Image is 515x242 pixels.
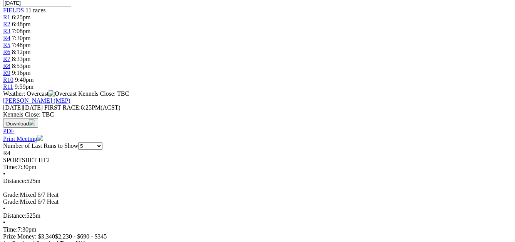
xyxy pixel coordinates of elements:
[3,90,78,97] span: Weather: Overcast
[12,56,31,62] span: 8:33pm
[3,104,43,111] span: [DATE]
[3,226,512,233] div: 7:30pm
[37,135,43,141] img: printer.svg
[3,212,26,219] span: Distance:
[3,178,26,184] span: Distance:
[3,28,10,34] a: R3
[3,150,10,156] span: R4
[3,97,70,104] a: [PERSON_NAME] (MEP)
[49,90,77,97] img: Overcast
[15,76,34,83] span: 9:40pm
[3,198,512,205] div: Mixed 6/7 Heat
[3,164,512,171] div: 7:30pm
[3,69,10,76] a: R9
[3,164,18,170] span: Time:
[3,198,20,205] span: Grade:
[3,128,14,134] a: PDF
[3,14,10,20] a: R1
[3,49,10,55] a: R6
[12,14,31,20] span: 6:25pm
[3,21,10,27] a: R2
[3,205,5,212] span: •
[3,42,10,48] a: R5
[44,104,121,111] span: 6:25PM(ACST)
[3,118,38,128] button: Download
[12,35,31,41] span: 7:30pm
[3,157,512,164] div: SPORTSBET HT2
[12,69,31,76] span: 9:16pm
[44,104,81,111] span: FIRST RACE:
[3,219,5,226] span: •
[12,49,31,55] span: 8:12pm
[3,7,24,14] a: FIELDS
[3,63,10,69] a: R8
[3,128,512,135] div: Download
[25,7,45,14] span: 11 races
[12,42,31,48] span: 7:48pm
[3,191,512,198] div: Mixed 6/7 Heat
[12,21,31,27] span: 6:48pm
[3,111,512,118] div: Kennels Close: TBC
[3,171,5,177] span: •
[3,233,512,240] div: Prize Money: $3,340
[3,83,13,90] a: R11
[29,119,35,125] img: download.svg
[3,212,512,219] div: 525m
[12,63,31,69] span: 8:53pm
[3,142,512,150] div: Number of Last Runs to Show
[3,191,20,198] span: Grade:
[3,226,18,233] span: Time:
[78,90,129,97] span: Kennels Close: TBC
[3,76,13,83] a: R10
[3,135,43,142] a: Print Meeting
[3,56,10,62] a: R7
[3,104,23,111] span: [DATE]
[12,28,31,34] span: 7:08pm
[55,233,107,240] span: $2,230 - $690 - $345
[15,83,34,90] span: 9:59pm
[3,178,512,184] div: 525m
[3,35,10,41] a: R4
